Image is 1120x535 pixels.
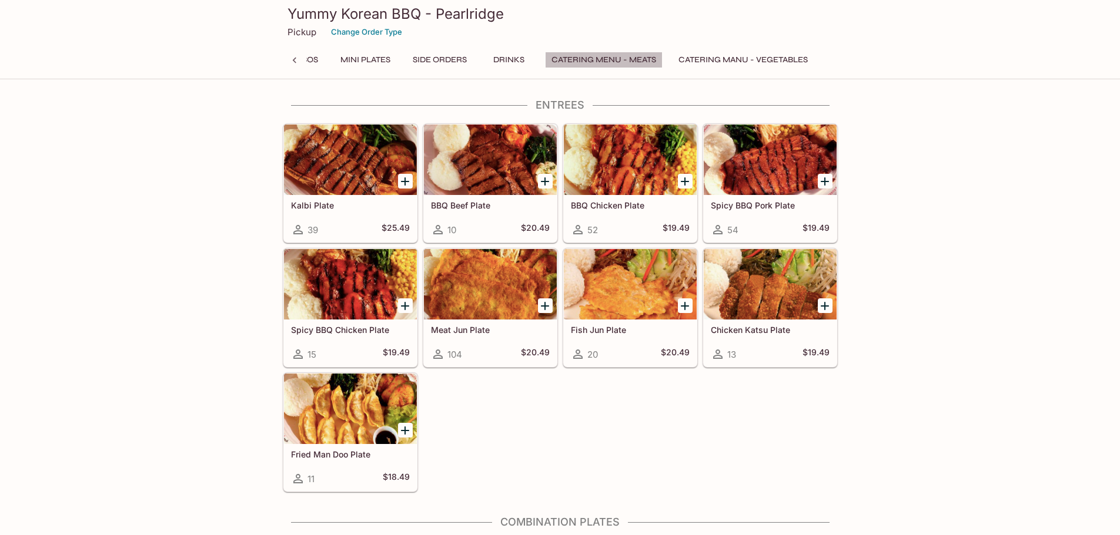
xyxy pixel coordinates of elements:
[672,52,814,68] button: Catering Manu - Vegetables
[398,423,413,438] button: Add Fried Man Doo Plate
[431,200,550,210] h5: BBQ Beef Plate
[398,298,413,313] button: Add Spicy BBQ Chicken Plate
[447,224,456,235] span: 10
[704,249,837,319] div: Chicken Katsu Plate
[307,349,316,360] span: 15
[538,174,553,189] button: Add BBQ Beef Plate
[291,449,410,459] h5: Fried Man Doo Plate
[447,349,462,360] span: 104
[538,298,553,313] button: Add Meat Jun Plate
[423,248,557,367] a: Meat Jun Plate104$20.49
[483,52,536,68] button: Drinks
[284,374,417,444] div: Fried Man Doo Plate
[287,5,833,23] h3: Yummy Korean BBQ - Pearlridge
[431,325,550,335] h5: Meat Jun Plate
[423,124,557,243] a: BBQ Beef Plate10$20.49
[398,174,413,189] button: Add Kalbi Plate
[545,52,663,68] button: Catering Menu - Meats
[307,473,315,484] span: 11
[587,224,598,235] span: 52
[563,124,697,243] a: BBQ Chicken Plate52$19.49
[521,223,550,237] h5: $20.49
[818,174,833,189] button: Add Spicy BBQ Pork Plate
[521,347,550,361] h5: $20.49
[283,516,838,529] h4: Combination Plates
[283,99,838,112] h4: Entrees
[711,325,830,335] h5: Chicken Katsu Plate
[307,224,318,235] span: 39
[563,248,697,367] a: Fish Jun Plate20$20.49
[291,200,410,210] h5: Kalbi Plate
[803,347,830,361] h5: $19.49
[284,249,417,319] div: Spicy BBQ Chicken Plate
[571,200,690,210] h5: BBQ Chicken Plate
[564,125,697,195] div: BBQ Chicken Plate
[661,347,690,361] h5: $20.49
[727,349,736,360] span: 13
[803,223,830,237] h5: $19.49
[704,125,837,195] div: Spicy BBQ Pork Plate
[703,248,837,367] a: Chicken Katsu Plate13$19.49
[406,52,473,68] button: Side Orders
[424,249,557,319] div: Meat Jun Plate
[283,373,417,492] a: Fried Man Doo Plate11$18.49
[283,248,417,367] a: Spicy BBQ Chicken Plate15$19.49
[564,249,697,319] div: Fish Jun Plate
[291,325,410,335] h5: Spicy BBQ Chicken Plate
[334,52,397,68] button: Mini Plates
[424,125,557,195] div: BBQ Beef Plate
[727,224,738,235] span: 54
[382,223,410,237] h5: $25.49
[711,200,830,210] h5: Spicy BBQ Pork Plate
[383,472,410,486] h5: $18.49
[284,125,417,195] div: Kalbi Plate
[703,124,837,243] a: Spicy BBQ Pork Plate54$19.49
[587,349,598,360] span: 20
[678,298,693,313] button: Add Fish Jun Plate
[678,174,693,189] button: Add BBQ Chicken Plate
[287,26,316,38] p: Pickup
[283,124,417,243] a: Kalbi Plate39$25.49
[326,23,407,41] button: Change Order Type
[663,223,690,237] h5: $19.49
[571,325,690,335] h5: Fish Jun Plate
[818,298,833,313] button: Add Chicken Katsu Plate
[383,347,410,361] h5: $19.49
